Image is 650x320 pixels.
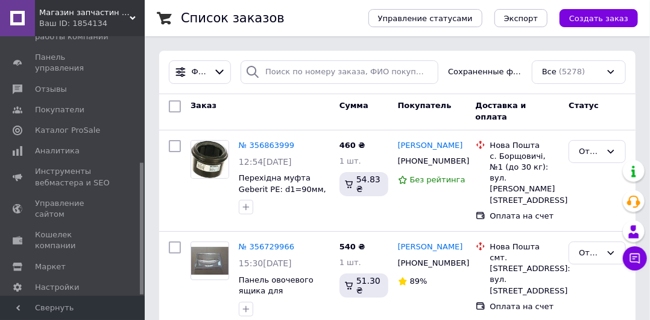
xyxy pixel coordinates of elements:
[398,140,463,152] a: [PERSON_NAME]
[339,141,365,150] span: 460 ₴
[579,146,601,158] div: Отменен
[191,247,229,275] img: Фото товару
[490,242,560,252] div: Нова Пошта
[410,277,428,286] span: 89%
[239,242,294,251] a: № 356729966
[398,242,463,253] a: [PERSON_NAME]
[396,153,458,169] div: [PHONE_NUMBER]
[339,156,361,165] span: 1 шт.
[191,101,216,110] span: Заказ
[490,301,560,312] div: Оплата на счет
[35,52,112,74] span: Панель управления
[35,229,112,251] span: Кошелек компании
[490,252,560,296] div: смт. [STREET_ADDRESS]: вул. [STREET_ADDRESS]
[378,14,473,23] span: Управление статусами
[396,255,458,271] div: [PHONE_NUMBER]
[448,66,522,78] span: Сохраненные фильтры:
[569,101,599,110] span: Статус
[239,141,294,150] a: № 356863999
[239,157,292,167] span: 12:54[DATE]
[410,175,465,184] span: Без рейтинга
[181,11,285,25] h1: Список заказов
[547,13,638,22] a: Создать заказ
[191,242,229,280] a: Фото товару
[398,101,452,110] span: Покупатель
[191,141,229,178] img: Фото товару
[35,166,112,188] span: Инструменты вебмастера и SEO
[39,7,130,18] span: Магазин запчастин для побутової техніки
[239,173,326,205] a: Перехідна муфта Geberit PE: d1=90мм, d2=110мм
[339,242,365,251] span: 540 ₴
[504,14,538,23] span: Экспорт
[560,9,638,27] button: Создать заказ
[239,258,292,268] span: 15:30[DATE]
[35,146,80,156] span: Аналитика
[623,246,647,270] button: Чат с покупателем
[35,282,79,293] span: Настройки
[35,198,112,220] span: Управление сайтом
[476,101,526,122] span: Доставка и оплата
[192,66,209,78] span: Фильтры
[494,9,547,27] button: Экспорт
[35,125,100,136] span: Каталог ProSale
[339,172,388,196] div: 54.83 ₴
[339,101,368,110] span: Сумма
[339,274,388,298] div: 51.30 ₴
[35,84,67,95] span: Отзывы
[490,211,560,222] div: Оплата на счет
[339,258,361,267] span: 1 шт.
[241,60,438,84] input: Поиск по номеру заказа, ФИО покупателя, номеру телефона, Email, номеру накладной
[490,151,560,206] div: с. Борщовичі, №1 (до 30 кг): вул. [PERSON_NAME][STREET_ADDRESS]
[579,247,601,260] div: Отменен
[490,140,560,151] div: Нова Пошта
[239,275,327,318] a: Панель овочевого ящика для холодильника Indesit (C00142262)
[39,18,145,29] div: Ваш ID: 1854134
[569,14,628,23] span: Создать заказ
[35,104,84,115] span: Покупатели
[368,9,482,27] button: Управление статусами
[35,261,66,272] span: Маркет
[559,67,585,76] span: (5278)
[542,66,557,78] span: Все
